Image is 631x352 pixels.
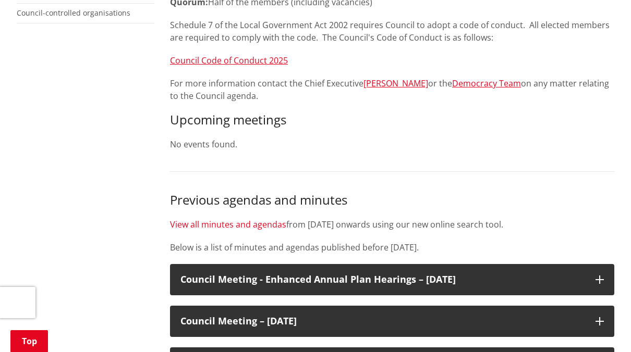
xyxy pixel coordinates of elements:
[10,330,48,352] a: Top
[170,241,614,254] p: Below is a list of minutes and agendas published before [DATE].
[452,78,521,89] a: Democracy Team
[170,112,614,128] h3: Upcoming meetings
[583,308,621,346] iframe: Messenger Launcher
[170,218,614,231] p: from [DATE] onwards using our new online search tool.
[170,19,614,44] p: Schedule 7 of the Local Government Act 2002 requires Council to adopt a code of conduct. All elec...
[170,138,614,150] p: No events found.
[170,55,288,66] a: Council Code of Conduct 2025
[363,78,428,89] a: [PERSON_NAME]
[180,316,585,326] h3: Council Meeting – [DATE]
[17,8,130,18] a: Council-controlled organisations
[170,77,614,102] p: For more information contact the Chief Executive or the on any matter relating to the Council age...
[170,193,614,208] h3: Previous agendas and minutes
[180,274,585,285] h3: Council Meeting - Enhanced Annual Plan Hearings – [DATE]
[170,219,286,230] a: View all minutes and agendas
